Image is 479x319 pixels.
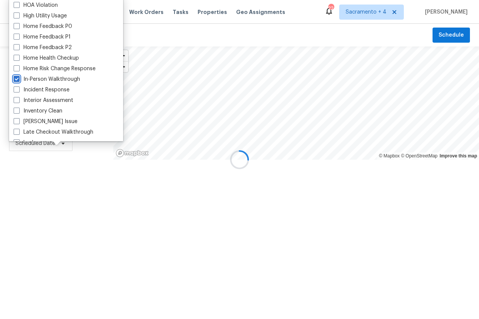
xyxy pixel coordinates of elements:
a: OpenStreetMap [401,153,437,159]
label: Interior Assessment [14,97,73,104]
a: Mapbox homepage [116,149,149,157]
label: [PERSON_NAME] Issue [14,118,77,125]
label: HOA Violation [14,2,58,9]
a: Mapbox [379,153,400,159]
a: Improve this map [440,153,477,159]
label: Leak [14,139,35,146]
label: In-Person Walkthrough [14,76,80,83]
label: Late Checkout Walkthrough [14,128,93,136]
label: Home Feedback P0 [14,23,72,30]
label: Home Feedback P1 [14,33,71,41]
label: Home Health Checkup [14,54,79,62]
label: Home Feedback P2 [14,44,72,51]
label: Home Risk Change Response [14,65,96,72]
label: Incident Response [14,86,70,94]
label: High Utility Usage [14,12,67,20]
div: 22 [328,5,334,12]
label: Inventory Clean [14,107,62,115]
